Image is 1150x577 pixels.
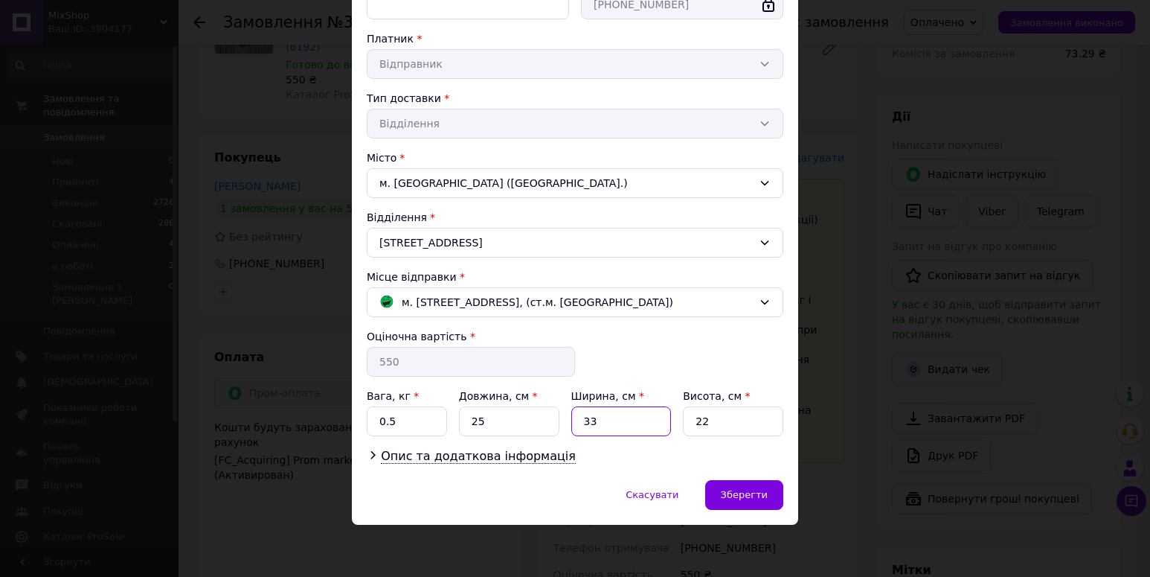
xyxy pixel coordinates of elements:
[367,31,783,46] div: Платник
[367,270,783,284] div: Місце відправки
[571,390,644,402] label: Ширина, см
[367,168,783,198] div: м. [GEOGRAPHIC_DATA] ([GEOGRAPHIC_DATA].)
[721,489,768,500] span: Зберегти
[367,150,783,165] div: Місто
[367,91,783,106] div: Тип доставки
[367,390,419,402] label: Вага, кг
[683,390,750,402] label: Висота, см
[367,228,783,258] div: [STREET_ADDRESS]
[626,489,678,500] span: Скасувати
[381,449,576,464] span: Опис та додаткова інформація
[367,331,466,342] label: Оціночна вартість
[402,294,673,310] span: м. [STREET_ADDRESS], (ст.м. [GEOGRAPHIC_DATA])
[367,210,783,225] div: Відділення
[459,390,538,402] label: Довжина, см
